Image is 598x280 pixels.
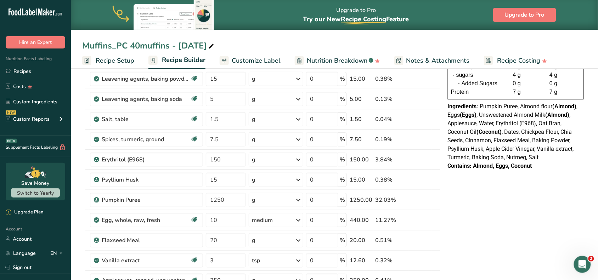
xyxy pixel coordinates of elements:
[303,0,409,30] div: Upgrade to Pro
[550,79,581,88] div: 0 g
[350,256,372,265] div: 12.60
[82,39,215,52] div: Muffins_PC 40muffins - [DATE]
[448,103,578,161] span: Pumpkin Puree, Almond flour , Eggs , Unsweetened Almond Milk , Applesauce, Water, Erythritol (E96...
[350,236,372,245] div: 20.00
[102,236,190,245] div: Flaxseed Meal
[6,209,43,216] div: Upgrade Plan
[102,176,190,184] div: Psyllium Husk
[102,155,190,164] div: Erythritol (E968)
[375,95,407,103] div: 0.13%
[375,256,407,265] div: 0.32%
[6,115,50,123] div: Custom Reports
[451,71,456,79] div: -
[375,155,407,164] div: 3.84%
[375,75,407,83] div: 0.38%
[350,95,372,103] div: 5.00
[252,115,255,124] div: g
[350,176,372,184] div: 15.00
[220,53,281,69] a: Customize Label
[375,115,407,124] div: 0.04%
[375,236,407,245] div: 0.51%
[6,247,36,259] a: Language
[102,135,190,144] div: Spices, turmeric, ground
[50,249,65,257] div: EN
[11,188,60,198] button: Switch to Yearly
[462,79,497,88] span: Added Sugars
[588,256,594,262] span: 2
[102,196,190,204] div: Pumpkin Puree
[456,71,473,79] span: sugars
[252,196,255,204] div: g
[448,162,584,170] div: Contains: Almond, Eggs, Coconut
[451,88,469,96] span: Protein
[375,135,407,144] div: 0.19%
[252,155,255,164] div: g
[513,88,544,96] div: 7 g
[6,139,17,143] div: BETA
[484,53,547,69] a: Recipe Costing
[456,79,462,88] div: -
[375,196,407,204] div: 32.03%
[553,103,577,110] b: (Almond)
[350,75,372,83] div: 15.00
[350,216,372,224] div: 440.00
[350,115,372,124] div: 1.50
[375,176,407,184] div: 0.38%
[82,53,134,69] a: Recipe Setup
[252,95,255,103] div: g
[574,256,591,273] iframe: Intercom live chat
[497,56,541,65] span: Recipe Costing
[448,103,479,110] span: Ingredients:
[406,56,470,65] span: Notes & Attachments
[232,56,281,65] span: Customize Label
[22,179,50,187] div: Save Money
[102,75,190,83] div: Leavening agents, baking powder, low-sodium
[307,56,367,65] span: Nutrition Breakdown
[252,135,255,144] div: g
[375,216,407,224] div: 11.27%
[102,216,190,224] div: Egg, whole, raw, fresh
[550,88,581,96] div: 7 g
[252,176,255,184] div: g
[460,112,477,118] b: (Eggs)
[350,155,372,164] div: 150.00
[252,256,260,265] div: tsp
[17,190,54,196] span: Switch to Yearly
[513,79,544,88] div: 0 g
[493,8,556,22] button: Upgrade to Pro
[162,55,205,65] span: Recipe Builder
[350,196,372,204] div: 1250.00
[6,110,16,115] div: NEW
[6,36,65,48] button: Hire an Expert
[477,128,502,135] b: (Coconut)
[252,216,273,224] div: medium
[341,15,386,23] span: Recipe Costing
[350,135,372,144] div: 7.50
[102,115,190,124] div: Salt, table
[394,53,470,69] a: Notes & Attachments
[550,71,581,79] div: 4 g
[96,56,134,65] span: Recipe Setup
[252,236,255,245] div: g
[102,95,190,103] div: Leavening agents, baking soda
[252,75,255,83] div: g
[546,112,570,118] b: (Almond)
[513,71,544,79] div: 4 g
[505,11,545,19] span: Upgrade to Pro
[148,52,205,69] a: Recipe Builder
[303,15,409,23] span: Try our New Feature
[295,53,380,69] a: Nutrition Breakdown
[102,256,190,265] div: Vanilla extract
